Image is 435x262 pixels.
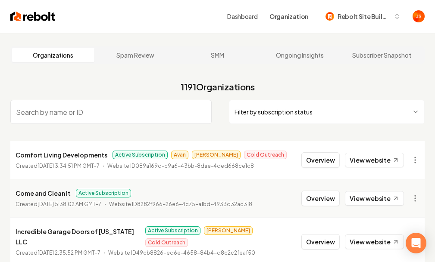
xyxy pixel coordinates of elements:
p: Created [16,162,100,170]
a: Ongoing Insights [259,48,341,62]
button: Overview [301,152,340,168]
time: [DATE] 2:35:52 PM GMT-7 [38,250,100,256]
a: Organizations [12,48,94,62]
span: Cold Outreach [244,151,287,159]
img: James Shamoun [413,10,425,22]
p: Created [16,249,100,257]
a: Dashboard [227,12,257,21]
time: [DATE] 5:38:02 AM GMT-7 [38,201,101,207]
a: 1191Organizations [181,81,255,93]
button: Organization [264,9,313,24]
p: Created [16,200,101,209]
button: Overview [301,234,340,250]
a: Spam Review [94,48,177,62]
p: Website ID 089a169d-c9a6-43bb-8dae-4ded668ce1c8 [107,162,254,170]
a: View website [345,153,404,167]
input: Search by name or ID [10,100,212,124]
p: Incredible Garage Doors of [US_STATE] LLC [16,226,140,247]
p: Website ID 49cb8826-ed6e-4658-84b4-d8c2c2feaf50 [108,249,255,257]
p: Come and Clean It [16,188,71,198]
span: Avan [171,151,188,159]
span: Active Subscription [76,189,131,197]
a: View website [345,234,404,249]
button: Overview [301,191,340,206]
span: Active Subscription [113,151,168,159]
p: Comfort Living Developments [16,150,107,160]
button: Open user button [413,10,425,22]
div: Open Intercom Messenger [406,233,426,253]
a: Subscriber Snapshot [341,48,423,62]
a: SMM [176,48,259,62]
img: Rebolt Logo [10,10,56,22]
span: Rebolt Site Builder [338,12,390,21]
time: [DATE] 3:34:51 PM GMT-7 [38,163,100,169]
p: Website ID 8282f966-26e6-4c75-a1bd-4933d32ac318 [109,200,252,209]
span: [PERSON_NAME] [204,226,253,235]
img: Rebolt Site Builder [325,12,334,21]
span: [PERSON_NAME] [192,151,241,159]
span: Cold Outreach [145,238,188,247]
span: Active Subscription [145,226,200,235]
a: View website [345,191,404,206]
